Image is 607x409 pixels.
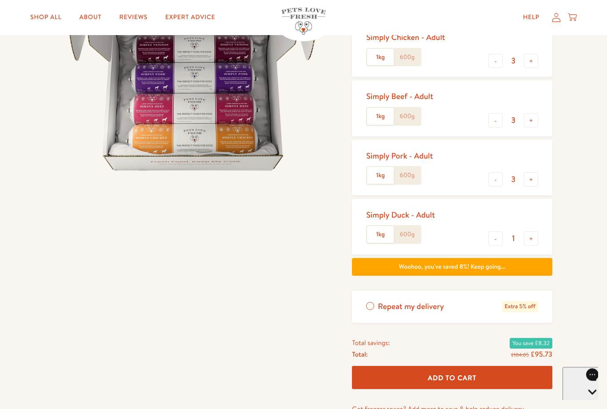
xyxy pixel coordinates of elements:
div: Simply Duck - Adult [366,210,435,220]
button: + [524,232,538,246]
div: Simply Beef - Adult [366,91,433,102]
label: 600g [394,226,420,243]
button: + [524,173,538,187]
label: 1kg [367,167,394,184]
span: £95.73 [531,350,552,360]
img: Pets Love Fresh [281,8,326,35]
a: About [72,9,108,27]
a: Expert Advice [158,9,222,27]
button: - [488,232,503,246]
button: Add To Cart [352,366,552,390]
span: Extra 5% off [502,302,538,313]
button: - [488,114,503,128]
a: Reviews [112,9,155,27]
button: + [524,114,538,128]
iframe: Gorgias live chat messenger [563,367,598,400]
div: Woohoo, you've saved 8%! Keep going... [352,258,552,276]
a: Help [516,9,547,27]
s: £104.05 [511,352,529,359]
button: + [524,54,538,68]
label: 1kg [367,108,394,125]
div: Simply Pork - Adult [366,151,433,161]
span: Repeat my delivery [378,302,444,313]
span: Total savings: [352,338,390,349]
a: Shop All [23,9,68,27]
label: 600g [394,167,420,184]
label: 1kg [367,226,394,243]
button: - [488,173,503,187]
span: Total: [352,349,367,361]
button: - [488,54,503,68]
label: 600g [394,49,420,66]
div: Simply Chicken - Adult [366,32,445,43]
span: Add To Cart [428,373,477,383]
label: 600g [394,108,420,125]
span: You save £8.32 [510,338,552,349]
label: 1kg [367,49,394,66]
